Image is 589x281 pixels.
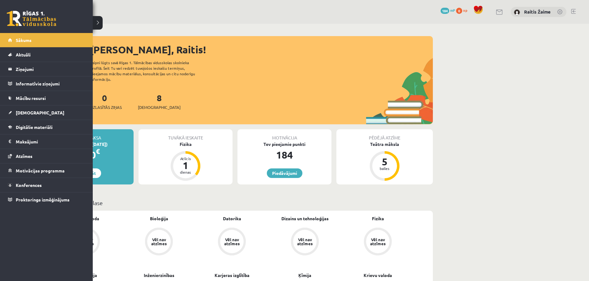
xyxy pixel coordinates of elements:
div: Fizika [139,141,233,147]
a: 0Neizlasītās ziņas [87,92,122,110]
a: Karjeras izglītība [215,272,250,279]
legend: Maksājumi [16,134,85,149]
a: Digitālie materiāli [8,120,85,134]
div: dienas [176,170,195,174]
div: Pēdējā atzīme [336,129,433,141]
a: Ziņojumi [8,62,85,76]
span: Neizlasītās ziņas [87,104,122,110]
span: € [96,147,100,156]
a: Informatīvie ziņojumi [8,76,85,91]
div: balles [375,167,394,170]
div: Teātra māksla [336,141,433,147]
legend: Informatīvie ziņojumi [16,76,85,91]
a: Vēl nav atzīmes [341,228,414,257]
a: 184 mP [441,8,455,13]
a: Ķīmija [298,272,311,279]
span: Konferences [16,182,42,188]
a: Raitis Žaime [524,9,551,15]
div: 184 [237,147,331,162]
a: Teātra māksla 5 balles [336,141,433,182]
a: 8[DEMOGRAPHIC_DATA] [138,92,181,110]
div: 5 [375,157,394,167]
a: Motivācijas programma [8,163,85,178]
legend: Ziņojumi [16,62,85,76]
a: Konferences [8,178,85,192]
div: Laipni lūgts savā Rīgas 1. Tālmācības vidusskolas skolnieka profilā. Šeit Tu vari redzēt tuvojošo... [90,60,206,82]
span: 0 [456,8,462,14]
a: Krievu valoda [364,272,392,279]
a: Bioloģija [150,215,168,222]
a: Piedāvājumi [267,168,302,178]
a: Fizika [372,215,384,222]
div: Vēl nav atzīmes [223,238,241,246]
a: Vēl nav atzīmes [122,228,195,257]
a: Sākums [8,33,85,47]
a: Proktoringa izmēģinājums [8,192,85,207]
a: Rīgas 1. Tālmācības vidusskola [7,11,56,26]
a: Vēl nav atzīmes [195,228,268,257]
span: [DEMOGRAPHIC_DATA] [138,104,181,110]
div: Tev pieejamie punkti [237,141,331,147]
div: Atlicis [176,157,195,160]
a: Inženierzinības [144,272,174,279]
span: mP [450,8,455,13]
div: Vēl nav atzīmes [296,238,314,246]
a: Aktuāli [8,48,85,62]
div: Vēl nav atzīmes [150,238,168,246]
span: 184 [441,8,449,14]
p: Mācību plāns 9.b JK klase [40,199,430,207]
img: Raitis Žaime [514,9,520,15]
span: [DEMOGRAPHIC_DATA] [16,110,64,115]
div: Vēl nav atzīmes [369,238,386,246]
a: [DEMOGRAPHIC_DATA] [8,105,85,120]
span: Proktoringa izmēģinājums [16,197,70,202]
span: Mācību resursi [16,95,46,101]
a: Fizika Atlicis 1 dienas [139,141,233,182]
a: Datorika [223,215,241,222]
a: 0 xp [456,8,470,13]
a: Atzīmes [8,149,85,163]
div: [PERSON_NAME], Raitis! [90,42,433,57]
div: Motivācija [237,129,331,141]
a: Maksājumi [8,134,85,149]
span: xp [463,8,467,13]
span: Digitālie materiāli [16,124,53,130]
a: Dizains un tehnoloģijas [281,215,329,222]
div: Tuvākā ieskaite [139,129,233,141]
a: Vēl nav atzīmes [268,228,341,257]
span: Sākums [16,37,32,43]
span: Motivācijas programma [16,168,65,173]
span: Aktuāli [16,52,31,57]
div: 1 [176,160,195,170]
span: Atzīmes [16,153,32,159]
a: Mācību resursi [8,91,85,105]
